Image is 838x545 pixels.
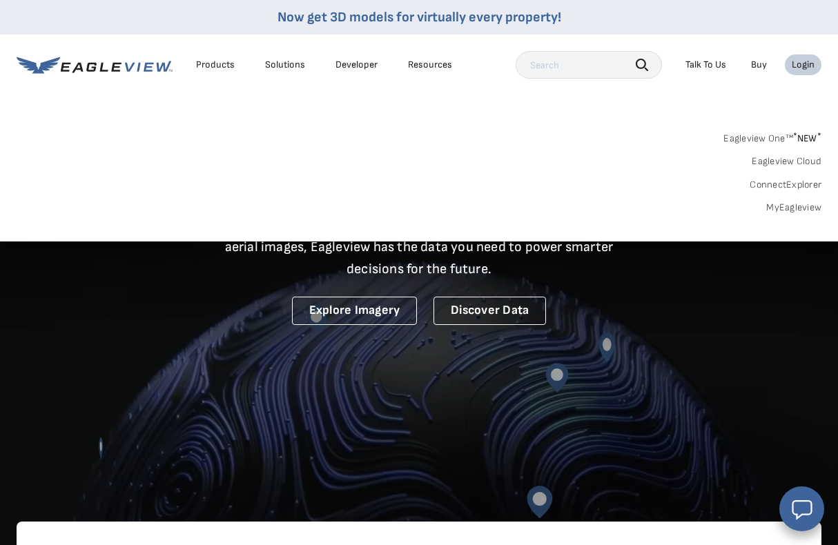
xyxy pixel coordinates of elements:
[335,59,378,71] a: Developer
[292,297,418,325] a: Explore Imagery
[685,59,726,71] div: Talk To Us
[196,59,235,71] div: Products
[265,59,305,71] div: Solutions
[208,214,630,280] p: A new era starts here. Built on more than 3.5 billion high-resolution aerial images, Eagleview ha...
[793,132,821,144] span: NEW
[408,59,452,71] div: Resources
[779,486,824,531] button: Open chat window
[516,51,662,79] input: Search
[277,9,561,26] a: Now get 3D models for virtually every property!
[723,128,821,144] a: Eagleview One™*NEW*
[750,179,821,191] a: ConnectExplorer
[792,59,815,71] div: Login
[433,297,546,325] a: Discover Data
[751,59,767,71] a: Buy
[766,201,821,214] a: MyEagleview
[752,155,821,168] a: Eagleview Cloud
